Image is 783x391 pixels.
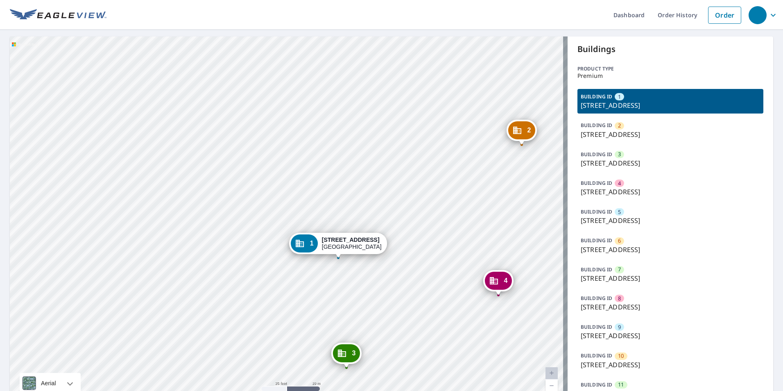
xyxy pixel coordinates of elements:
[618,208,621,216] span: 5
[581,381,612,388] p: BUILDING ID
[618,295,621,302] span: 8
[581,100,760,110] p: [STREET_ADDRESS]
[618,352,624,360] span: 10
[581,208,612,215] p: BUILDING ID
[581,180,612,186] p: BUILDING ID
[581,323,612,330] p: BUILDING ID
[507,120,537,145] div: Dropped pin, building 2, Commercial property, 1926 W College Ave San Bernardino, CA 92407
[581,122,612,129] p: BUILDING ID
[581,331,760,341] p: [STREET_ADDRESS]
[322,236,382,250] div: [GEOGRAPHIC_DATA]
[618,323,621,331] span: 9
[708,7,741,24] a: Order
[618,381,624,389] span: 11
[577,73,763,79] p: Premium
[352,350,356,356] span: 3
[577,43,763,55] p: Buildings
[581,158,760,168] p: [STREET_ADDRESS]
[581,130,760,139] p: [STREET_ADDRESS]
[545,367,558,380] a: Current Level 20, Zoom In Disabled
[331,343,362,368] div: Dropped pin, building 3, Commercial property, 4539 University Pkwy San Bernardino, CA 92407
[581,187,760,197] p: [STREET_ADDRESS]
[504,277,508,284] span: 4
[581,245,760,255] p: [STREET_ADDRESS]
[581,237,612,244] p: BUILDING ID
[618,180,621,187] span: 4
[310,240,314,246] span: 1
[618,150,621,158] span: 3
[618,266,621,273] span: 7
[581,93,612,100] p: BUILDING ID
[581,295,612,302] p: BUILDING ID
[322,236,380,243] strong: [STREET_ADDRESS]
[483,270,514,296] div: Dropped pin, building 4, Commercial property, 1924 W College Ave San Bernardino, CA 92407
[581,266,612,273] p: BUILDING ID
[618,237,621,245] span: 6
[618,122,621,130] span: 2
[618,93,621,101] span: 1
[289,233,387,258] div: Dropped pin, building 1, Commercial property, 1924 W College Ave San Bernardino, CA 92407
[527,127,531,133] span: 2
[581,151,612,158] p: BUILDING ID
[581,302,760,312] p: [STREET_ADDRESS]
[581,273,760,283] p: [STREET_ADDRESS]
[581,352,612,359] p: BUILDING ID
[581,360,760,370] p: [STREET_ADDRESS]
[10,9,106,21] img: EV Logo
[577,65,763,73] p: Product type
[581,216,760,225] p: [STREET_ADDRESS]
